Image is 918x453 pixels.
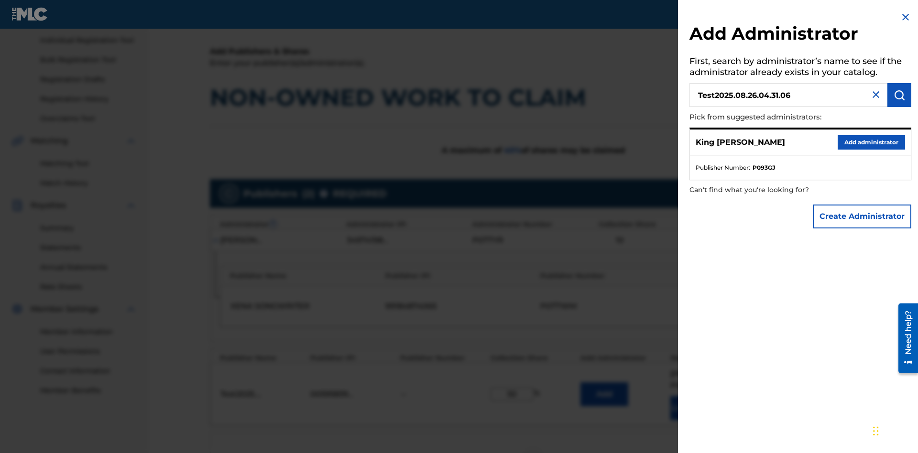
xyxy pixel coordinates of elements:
div: Drag [873,417,879,445]
button: Create Administrator [813,205,911,228]
iframe: Chat Widget [870,407,918,453]
h5: First, search by administrator’s name to see if the administrator already exists in your catalog. [689,53,911,83]
span: Publisher Number : [696,163,750,172]
strong: P093GJ [753,163,775,172]
button: Add administrator [838,135,905,150]
img: MLC Logo [11,7,48,21]
iframe: Resource Center [891,300,918,378]
p: Can't find what you're looking for? [689,180,857,200]
img: close [870,89,882,100]
p: King [PERSON_NAME] [696,137,785,148]
input: Search administrator’s name [689,83,887,107]
img: Search Works [894,89,905,101]
h2: Add Administrator [689,23,911,47]
p: Pick from suggested administrators: [689,107,857,128]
